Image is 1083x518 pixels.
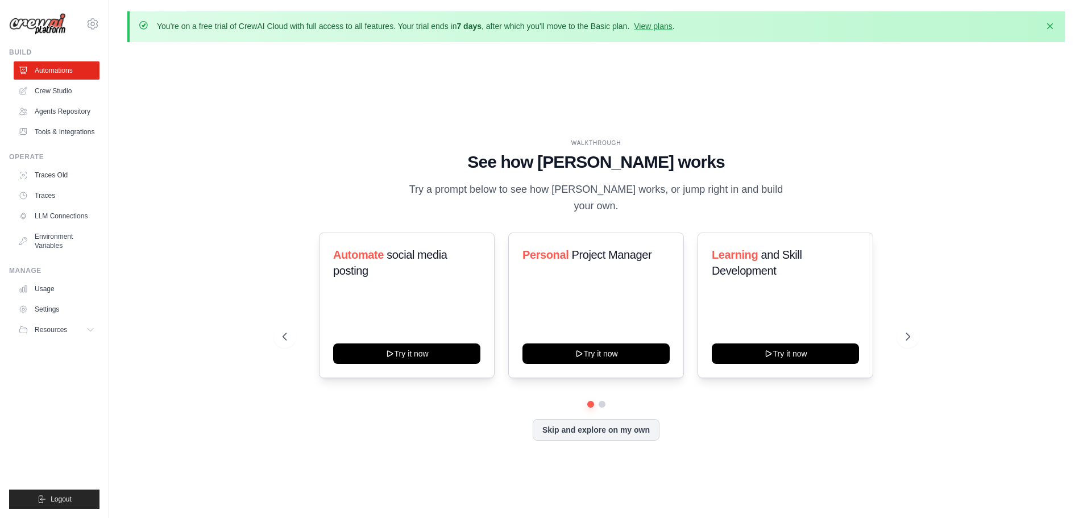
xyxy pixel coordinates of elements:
[14,321,99,339] button: Resources
[51,495,72,504] span: Logout
[9,490,99,509] button: Logout
[9,152,99,161] div: Operate
[712,343,859,364] button: Try it now
[333,343,480,364] button: Try it now
[522,248,569,261] span: Personal
[9,48,99,57] div: Build
[457,22,482,31] strong: 7 days
[35,325,67,334] span: Resources
[14,187,99,205] a: Traces
[14,82,99,100] a: Crew Studio
[712,248,758,261] span: Learning
[14,227,99,255] a: Environment Variables
[283,139,910,147] div: WALKTHROUGH
[14,300,99,318] a: Settings
[14,61,99,80] a: Automations
[14,102,99,121] a: Agents Repository
[14,123,99,141] a: Tools & Integrations
[14,166,99,184] a: Traces Old
[634,22,672,31] a: View plans
[14,280,99,298] a: Usage
[333,248,384,261] span: Automate
[283,152,910,172] h1: See how [PERSON_NAME] works
[533,419,659,441] button: Skip and explore on my own
[157,20,675,32] p: You're on a free trial of CrewAI Cloud with full access to all features. Your trial ends in , aft...
[9,13,66,35] img: Logo
[14,207,99,225] a: LLM Connections
[9,266,99,275] div: Manage
[522,343,670,364] button: Try it now
[571,248,652,261] span: Project Manager
[405,181,787,215] p: Try a prompt below to see how [PERSON_NAME] works, or jump right in and build your own.
[333,248,447,277] span: social media posting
